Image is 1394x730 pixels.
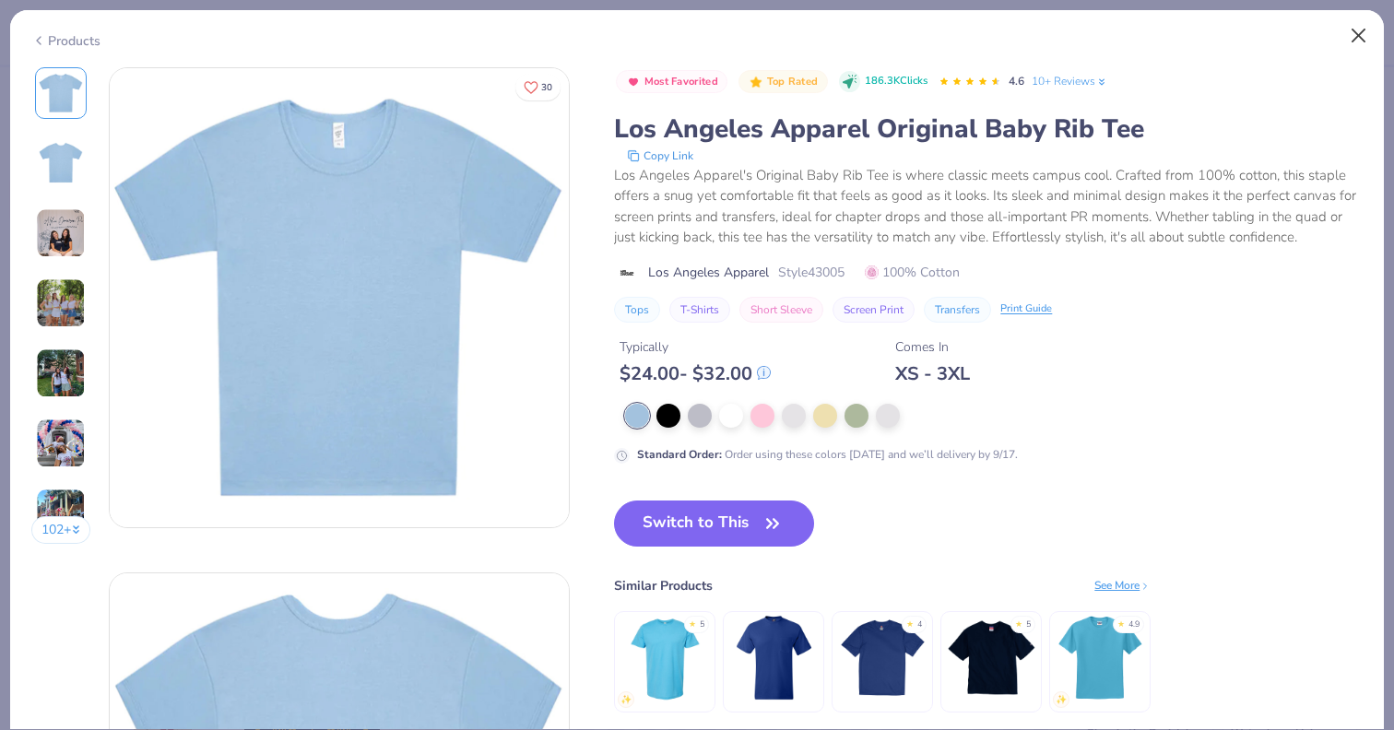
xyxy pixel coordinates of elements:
div: ★ [1117,618,1125,626]
div: Similar Products [614,576,713,595]
img: brand logo [614,265,639,280]
span: Style 43005 [778,263,845,282]
img: Most Favorited sort [626,75,641,89]
div: See More [1094,577,1151,594]
div: 4.9 [1128,618,1140,631]
span: 30 [541,83,552,92]
button: Close [1341,18,1376,53]
img: User generated content [36,348,86,398]
img: User generated content [36,208,86,258]
img: User generated content [36,489,86,538]
button: Like [515,74,561,100]
div: 5 [700,618,704,631]
img: Champion Adult Heritage Jersey T-Shirt [948,614,1035,701]
div: 4.6 Stars [939,67,1001,97]
div: Los Angeles Apparel Original Baby Rib Tee [614,112,1363,147]
img: User generated content [36,418,86,468]
div: $ 24.00 - $ 32.00 [620,362,771,385]
button: Badge Button [616,70,727,94]
span: Top Rated [767,77,819,87]
div: 5 [1026,618,1031,631]
img: Front [39,71,83,115]
div: ★ [689,618,696,626]
div: Comes In [895,337,970,357]
button: Short Sleeve [739,297,823,323]
span: Los Angeles Apparel [648,263,769,282]
img: newest.gif [1056,694,1067,705]
span: 4.6 [1009,74,1024,88]
img: Front [110,68,569,527]
div: 4 [917,618,922,631]
button: Screen Print [833,297,915,323]
button: Tops [614,297,660,323]
a: 10+ Reviews [1032,73,1108,89]
img: Top Rated sort [749,75,763,89]
button: Switch to This [614,500,814,547]
span: 186.3K Clicks [865,74,927,89]
div: XS - 3XL [895,362,970,385]
div: ★ [1015,618,1022,626]
span: 100% Cotton [865,263,960,282]
div: Los Angeles Apparel's Original Baby Rib Tee is where classic meets campus cool. Crafted from 100%... [614,165,1363,248]
button: Transfers [924,297,991,323]
div: Print Guide [1000,301,1052,317]
div: Products [31,31,100,51]
img: newest.gif [620,694,632,705]
img: Hanes Adult Beefy-T® With Pocket [730,614,818,701]
img: Back [39,141,83,185]
button: copy to clipboard [621,147,699,165]
button: 102+ [31,516,91,544]
img: Tultex Unisex Fine Jersey T-Shirt [621,614,709,701]
div: ★ [906,618,914,626]
img: Jerzees Adult Dri-Power® Active T-Shirt [1057,614,1144,701]
img: Hanes Hanes Adult Cool Dri® With Freshiq T-Shirt [839,614,927,701]
div: Order using these colors [DATE] and we’ll delivery by 9/17. [637,446,1018,463]
img: User generated content [36,278,86,328]
strong: Standard Order : [637,447,722,462]
button: Badge Button [738,70,827,94]
span: Most Favorited [644,77,718,87]
div: Typically [620,337,771,357]
button: T-Shirts [669,297,730,323]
